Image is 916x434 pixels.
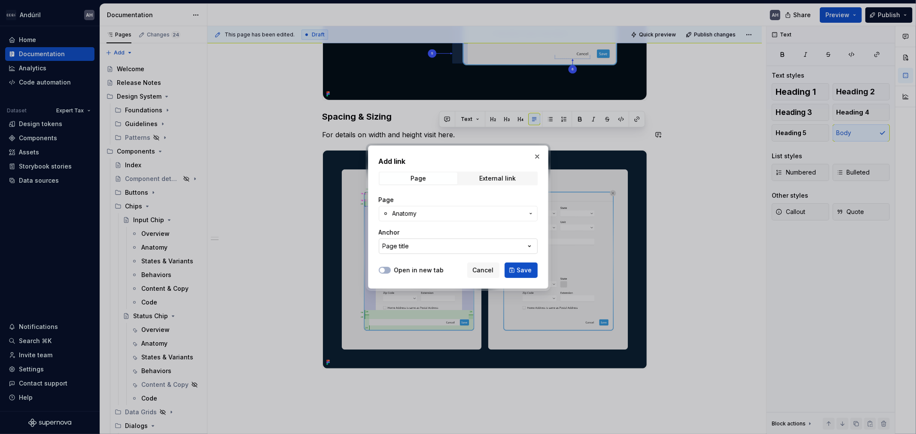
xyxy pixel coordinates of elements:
[505,262,538,278] button: Save
[411,175,426,182] div: Page
[379,156,538,166] h2: Add link
[517,266,532,274] span: Save
[379,196,394,204] label: Page
[383,242,409,250] div: Page title
[480,175,516,182] div: External link
[473,266,494,274] span: Cancel
[467,262,499,278] button: Cancel
[379,228,400,237] label: Anchor
[379,238,538,254] button: Page title
[393,209,417,218] span: Anatomy
[379,206,538,221] button: Anatomy
[394,266,444,274] label: Open in new tab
